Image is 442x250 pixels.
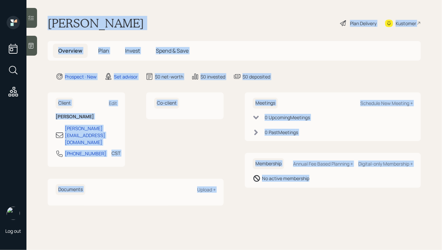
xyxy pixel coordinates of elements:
[125,47,140,54] span: Invest
[65,125,117,146] div: [PERSON_NAME][EMAIL_ADDRESS][DOMAIN_NAME]
[111,150,120,157] div: CST
[396,20,416,27] div: Kustomer
[5,228,21,234] div: Log out
[58,47,82,54] span: Overview
[65,150,106,157] div: [PHONE_NUMBER]
[253,158,284,169] h6: Membership
[98,47,109,54] span: Plan
[56,184,85,195] h6: Documents
[109,100,117,106] div: Edit
[360,100,413,106] div: Schedule New Meeting +
[114,73,138,80] div: Set advisor
[253,98,278,109] h6: Meetings
[154,98,179,109] h6: Co-client
[262,175,309,182] div: No active membership
[200,73,225,80] div: $0 invested
[65,73,97,80] div: Prospect · New
[48,16,144,30] h1: [PERSON_NAME]
[156,47,189,54] span: Spend & Save
[197,186,216,193] div: Upload +
[265,129,298,136] div: 0 Past Meeting s
[350,20,376,27] div: Plan Delivery
[243,73,270,80] div: $0 deposited
[7,207,20,220] img: hunter_neumayer.jpg
[265,114,310,121] div: 0 Upcoming Meeting s
[358,161,413,167] div: Digital-only Membership +
[56,98,73,109] h6: Client
[56,114,117,120] h6: [PERSON_NAME]
[293,161,353,167] div: Annual Fee Based Planning +
[155,73,183,80] div: $0 net-worth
